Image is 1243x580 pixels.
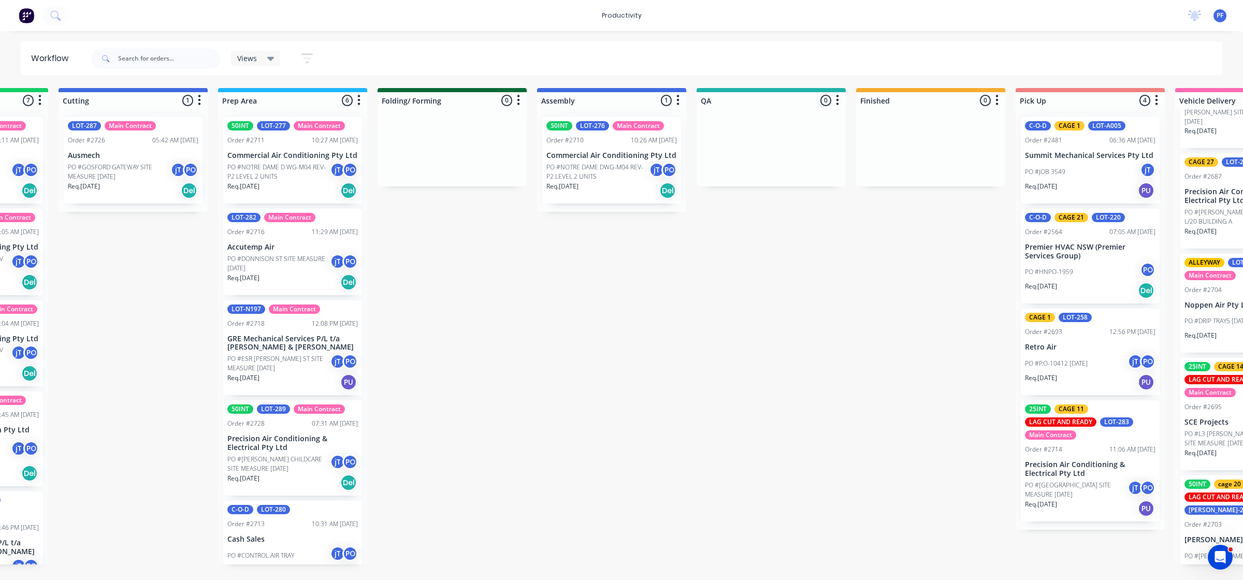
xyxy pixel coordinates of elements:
span: PF [1217,11,1223,20]
div: LOT-N197Main ContractOrder #271812:08 PM [DATE]GRE Mechanical Services P/L t/a [PERSON_NAME] & [P... [223,300,362,396]
p: Req. [DATE] [1184,331,1217,340]
p: PO #DONNISON ST SITE MEASURE [DATE] [227,254,330,273]
div: jT [1128,354,1143,369]
div: Main Contract [294,404,345,414]
div: Del [340,274,357,291]
div: 10:27 AM [DATE] [312,136,358,145]
p: PO #JOB 3549 [1025,167,1065,177]
div: jT [649,162,664,178]
iframe: Intercom live chat [1208,545,1233,570]
div: PO [342,546,358,561]
div: Main Contract [269,304,320,314]
div: PO [183,162,198,178]
div: Order #2687 [1184,172,1222,181]
div: productivity [597,8,647,23]
p: Req. [DATE] [546,182,579,191]
p: PO #NOTRE DAME D WG-M04 REV-P2 LEVEL 2 UNITS [227,163,330,181]
div: CAGE 11 [1054,404,1088,414]
img: Factory [19,8,34,23]
div: jT [1140,162,1155,178]
div: Main Contract [613,121,664,130]
p: Precision Air Conditioning & Electrical Pty Ltd [1025,460,1155,478]
p: Cash Sales [227,535,358,544]
div: Order #2693 [1025,327,1062,337]
p: PO #ESR [PERSON_NAME] ST SITE MEASURE [DATE] [227,354,330,373]
div: PO [342,254,358,269]
div: 06:36 AM [DATE] [1109,136,1155,145]
div: Order #2728 [227,419,265,428]
div: PO [1140,262,1155,278]
div: LOT-280 [257,505,290,514]
div: LOT-283 [1100,417,1133,427]
div: PO [23,345,39,360]
div: LOT-220 [1092,213,1125,222]
p: PO #[GEOGRAPHIC_DATA] SITE MEASURE [DATE] [1025,481,1128,499]
div: Order #2695 [1184,402,1222,412]
p: Req. [DATE] [1184,448,1217,458]
div: C-O-D [1025,121,1051,130]
div: C-O-DCAGE 21LOT-220Order #256407:05 AM [DATE]Premier HVAC NSW (Premier Services Group)PO #HNPO-19... [1021,209,1160,304]
div: Del [181,182,197,199]
div: LOT-258 [1059,313,1092,322]
div: 50INT [227,121,253,130]
div: Del [21,182,38,199]
div: Order #2710 [546,136,584,145]
div: LOT-277 [257,121,290,130]
div: 50INT [546,121,572,130]
div: PO [23,558,39,574]
div: Del [21,365,38,382]
div: jT [330,454,345,470]
p: Req. [DATE] [1025,373,1057,383]
div: 50INT [1184,480,1210,489]
p: GRE Mechanical Services P/L t/a [PERSON_NAME] & [PERSON_NAME] [227,335,358,352]
div: jT [11,441,26,456]
p: Accutemp Air [227,243,358,252]
div: Workflow [31,52,74,65]
div: LOT-N197 [227,304,265,314]
div: jT [11,558,26,574]
div: Order #2711 [227,136,265,145]
div: Del [21,274,38,291]
div: Main Contract [1025,430,1076,440]
div: 50INTLOT-277Main ContractOrder #271110:27 AM [DATE]Commercial Air Conditioning Pty LtdPO #NOTRE D... [223,117,362,204]
div: 50INTLOT-289Main ContractOrder #272807:31 AM [DATE]Precision Air Conditioning & Electrical Pty Lt... [223,400,362,496]
div: CAGE 21 [1054,213,1088,222]
div: PU [1138,500,1154,517]
p: PO #NOTRE DAME DWG-M04 REV-P2 LEVEL 2 UNITS [546,163,649,181]
div: 10:31 AM [DATE] [312,519,358,529]
div: Order #2704 [1184,285,1222,295]
p: PO #CONTROL AIR TRAY [227,551,294,560]
p: PO #GOSFORD GATEWAY SITE MEASURE [DATE] [68,163,170,181]
div: Main Contract [1184,388,1236,397]
div: jT [330,254,345,269]
div: jT [330,162,345,178]
div: Del [340,474,357,491]
div: CAGE 1 [1054,121,1085,130]
div: Main Contract [1184,271,1236,280]
div: Order #2564 [1025,227,1062,237]
div: PO [1140,480,1155,496]
p: Summit Mechanical Services Pty Ltd [1025,151,1155,160]
div: PO [23,441,39,456]
div: 10:26 AM [DATE] [631,136,677,145]
div: C-O-DCAGE 1LOT-A005Order #248106:36 AM [DATE]Summit Mechanical Services Pty LtdPO #JOB 3549jTReq.... [1021,117,1160,204]
p: Req. [DATE] [1184,227,1217,236]
div: 07:05 AM [DATE] [1109,227,1155,237]
div: Del [659,182,676,199]
div: 25INT [1184,362,1210,371]
div: LOT-A005 [1088,121,1125,130]
div: PU [340,374,357,390]
div: PU [1138,182,1154,199]
div: CAGE 1LOT-258Order #269312:56 PM [DATE]Retro AirPO #P.O-10412 [DATE]jTPOReq.[DATE]PU [1021,309,1160,395]
div: LOT-289 [257,404,290,414]
div: jT [1128,480,1143,496]
div: C-O-D [1025,213,1051,222]
div: CAGE 1 [1025,313,1055,322]
p: Req. [DATE] [1025,182,1057,191]
div: jT [11,254,26,269]
p: Commercial Air Conditioning Pty Ltd [227,151,358,160]
div: Order #2716 [227,227,265,237]
div: PO [342,162,358,178]
div: 25INTCAGE 11LAG CUT AND READYLOT-283Main ContractOrder #271411:06 AM [DATE]Precision Air Conditio... [1021,400,1160,521]
div: LOT-287Main ContractOrder #272605:42 AM [DATE]AusmechPO #GOSFORD GATEWAY SITE MEASURE [DATE]jTPOR... [64,117,203,204]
